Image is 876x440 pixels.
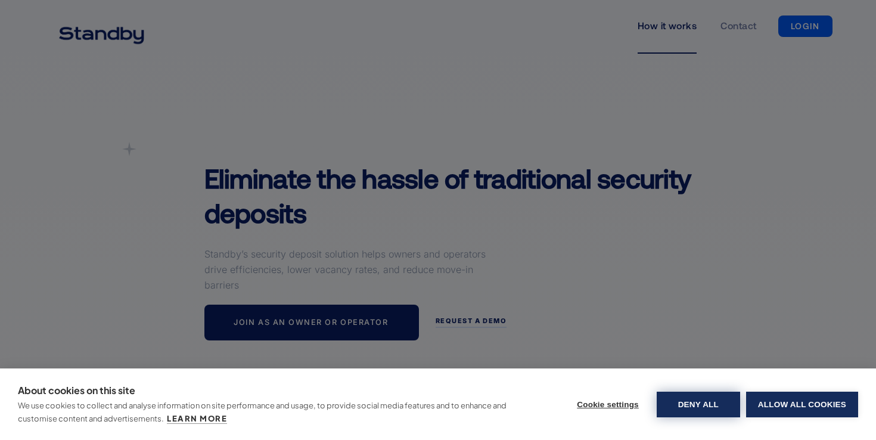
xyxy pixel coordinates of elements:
[746,392,858,417] button: Allow all cookies
[18,401,507,423] p: We use cookies to collect and analyse information on site performance and usage, to provide socia...
[565,392,651,417] button: Cookie settings
[167,414,227,424] a: Learn more
[657,392,740,417] button: Deny all
[18,384,135,396] strong: About cookies on this site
